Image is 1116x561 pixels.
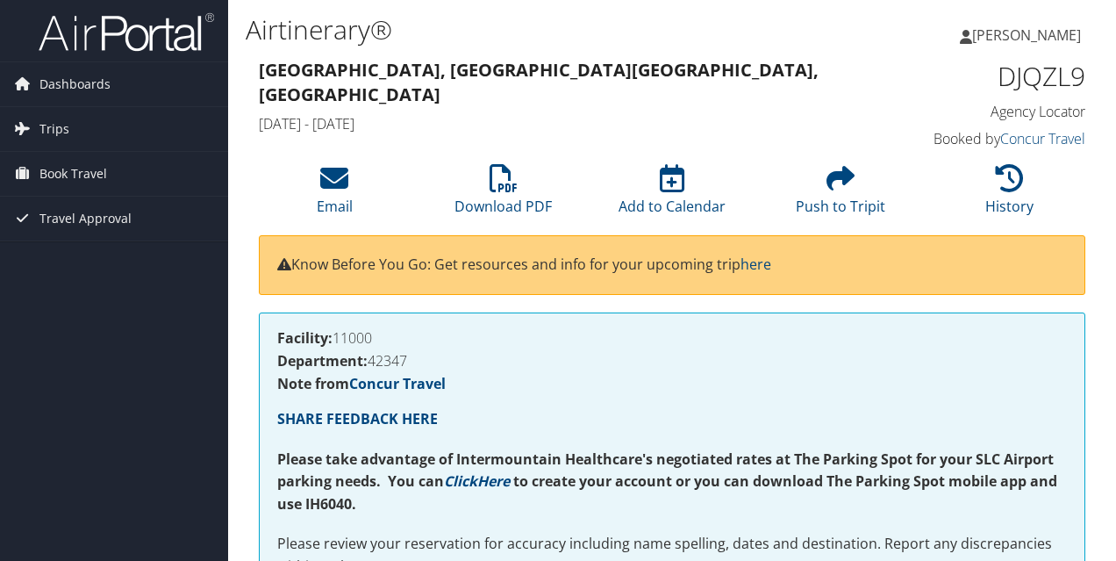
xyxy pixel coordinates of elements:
a: SHARE FEEDBACK HERE [277,409,438,428]
strong: Facility: [277,328,333,348]
a: Here [477,471,510,491]
strong: to create your account or you can download The Parking Spot mobile app and use IH6040. [277,471,1057,514]
a: Concur Travel [349,374,446,393]
span: [PERSON_NAME] [972,25,1081,45]
span: Trips [39,107,69,151]
h4: [DATE] - [DATE] [259,114,872,133]
h4: Booked by [898,129,1085,148]
a: Add to Calendar [619,174,726,216]
img: airportal-logo.png [39,11,214,53]
strong: Note from [277,374,446,393]
a: Click [444,471,477,491]
a: here [740,255,771,274]
h4: 42347 [277,354,1067,368]
a: Concur Travel [1000,129,1085,148]
span: Travel Approval [39,197,132,241]
h4: 11000 [277,331,1067,345]
strong: Please take advantage of Intermountain Healthcare's negotiated rates at The Parking Spot for your... [277,450,1054,492]
a: Download PDF [454,174,552,216]
h1: Airtinerary® [246,11,814,48]
h4: Agency Locator [898,102,1085,121]
a: History [985,174,1034,216]
span: Book Travel [39,152,107,196]
a: Email [317,174,353,216]
a: [PERSON_NAME] [960,9,1098,61]
h1: DJQZL9 [898,58,1085,95]
a: Push to Tripit [796,174,885,216]
strong: Department: [277,351,368,370]
span: Dashboards [39,62,111,106]
strong: [GEOGRAPHIC_DATA], [GEOGRAPHIC_DATA] [GEOGRAPHIC_DATA], [GEOGRAPHIC_DATA] [259,58,819,106]
p: Know Before You Go: Get resources and info for your upcoming trip [277,254,1067,277]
